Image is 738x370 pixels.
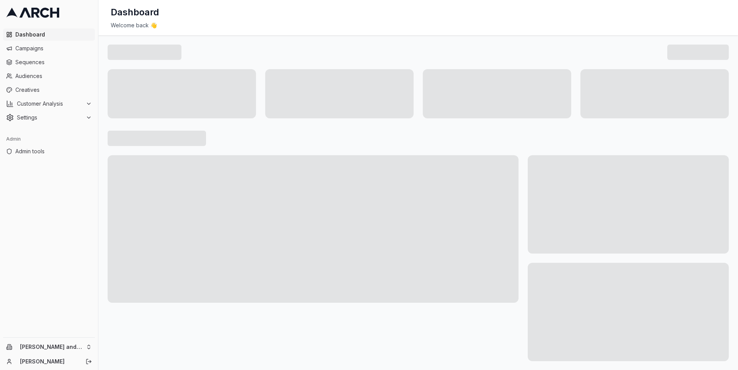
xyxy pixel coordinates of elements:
span: Dashboard [15,31,92,38]
a: Sequences [3,56,95,68]
span: Sequences [15,58,92,66]
button: [PERSON_NAME] and Sons [3,341,95,353]
div: Welcome back 👋 [111,22,726,29]
span: Customer Analysis [17,100,83,108]
a: Admin tools [3,145,95,158]
span: Settings [17,114,83,121]
span: Audiences [15,72,92,80]
span: [PERSON_NAME] and Sons [20,343,83,350]
h1: Dashboard [111,6,159,18]
button: Log out [83,356,94,367]
span: Campaigns [15,45,92,52]
div: Admin [3,133,95,145]
button: Settings [3,111,95,124]
a: Dashboard [3,28,95,41]
a: [PERSON_NAME] [20,358,77,365]
span: Admin tools [15,148,92,155]
button: Customer Analysis [3,98,95,110]
span: Creatives [15,86,92,94]
a: Campaigns [3,42,95,55]
a: Creatives [3,84,95,96]
a: Audiences [3,70,95,82]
